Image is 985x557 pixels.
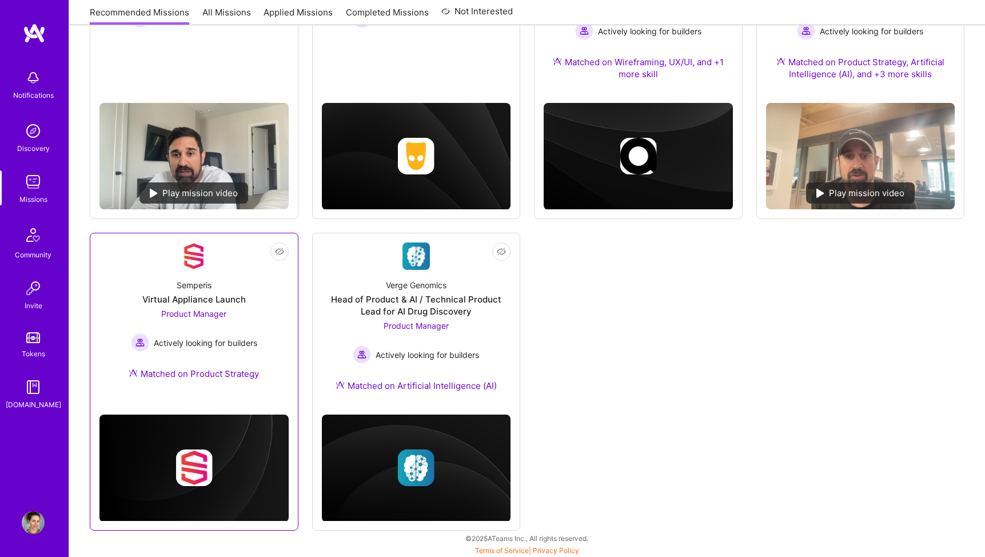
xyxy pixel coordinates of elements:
[19,511,47,534] a: User Avatar
[131,333,149,352] img: Actively looking for builders
[99,242,289,393] a: Company LogoSemperisVirtual Appliance LaunchProduct Manager Actively looking for buildersActively...
[154,337,257,349] span: Actively looking for builders
[441,5,513,25] a: Not Interested
[129,368,259,380] div: Matched on Product Strategy
[17,142,50,154] div: Discovery
[15,249,51,261] div: Community
[22,376,45,399] img: guide book
[544,103,733,210] img: cover
[99,415,289,522] img: cover
[22,170,45,193] img: teamwork
[620,138,656,174] img: Company logo
[25,300,42,312] div: Invite
[139,182,248,204] div: Play mission video
[816,189,824,198] img: play
[22,120,45,142] img: discovery
[544,56,733,80] div: Matched on Wireframing, UX/UI, and +1 more skill
[797,22,815,40] img: Actively looking for builders
[19,221,47,249] img: Community
[177,279,212,291] div: Semperis
[150,189,158,198] img: play
[575,22,593,40] img: Actively looking for builders
[384,321,449,331] span: Product Manager
[22,348,45,360] div: Tokens
[322,103,511,210] img: cover
[6,399,61,411] div: [DOMAIN_NAME]
[90,6,189,25] a: Recommended Missions
[264,6,333,25] a: Applied Missions
[275,247,284,256] i: icon EyeClosed
[13,89,54,101] div: Notifications
[129,368,138,377] img: Ateam Purple Icon
[322,415,511,522] img: cover
[336,380,497,392] div: Matched on Artificial Intelligence (AI)
[336,380,345,389] img: Ateam Purple Icon
[23,23,46,43] img: logo
[322,242,511,405] a: Company LogoVerge GenomicsHead of Product & AI / Technical Product Lead for AI Drug DiscoveryProd...
[22,511,45,534] img: User Avatar
[598,25,701,37] span: Actively looking for builders
[386,279,446,291] div: Verge Genomics
[398,138,434,174] img: Company logo
[26,332,40,343] img: tokens
[202,6,251,25] a: All Missions
[69,524,985,552] div: © 2025 ATeams Inc., All rights reserved.
[322,293,511,317] div: Head of Product & AI / Technical Product Lead for AI Drug Discovery
[776,57,785,66] img: Ateam Purple Icon
[398,449,434,486] img: Company logo
[161,309,226,319] span: Product Manager
[806,182,915,204] div: Play mission video
[22,277,45,300] img: Invite
[19,193,47,205] div: Missions
[497,247,506,256] i: icon EyeClosed
[176,449,212,486] img: Company logo
[766,103,955,209] img: No Mission
[820,25,923,37] span: Actively looking for builders
[475,546,529,555] a: Terms of Service
[766,56,955,80] div: Matched on Product Strategy, Artificial Intelligence (AI), and +3 more skills
[346,6,429,25] a: Completed Missions
[475,546,579,555] span: |
[142,293,246,305] div: Virtual Appliance Launch
[180,242,208,270] img: Company Logo
[553,57,562,66] img: Ateam Purple Icon
[533,546,579,555] a: Privacy Policy
[353,345,371,364] img: Actively looking for builders
[99,103,289,209] img: No Mission
[402,242,430,270] img: Company Logo
[22,66,45,89] img: bell
[376,349,479,361] span: Actively looking for builders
